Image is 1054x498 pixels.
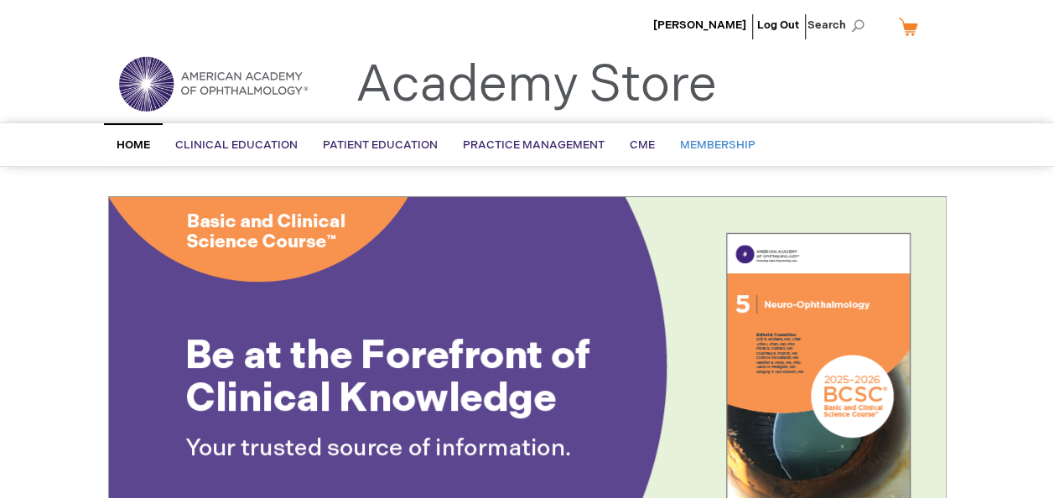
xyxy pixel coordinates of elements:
span: Practice Management [463,138,605,152]
a: Log Out [757,18,799,32]
span: Search [807,8,871,42]
span: Patient Education [323,138,438,152]
span: Clinical Education [175,138,298,152]
span: Home [117,138,150,152]
span: CME [630,138,655,152]
span: Membership [680,138,755,152]
a: Academy Store [356,55,717,116]
a: [PERSON_NAME] [653,18,746,32]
